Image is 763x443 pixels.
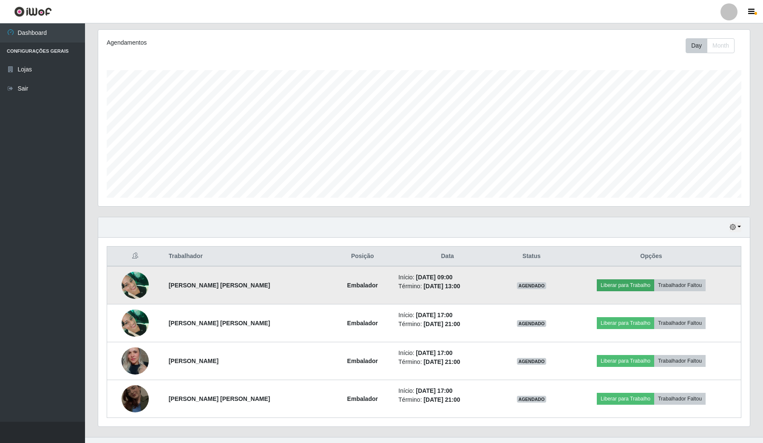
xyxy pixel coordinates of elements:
li: Início: [398,349,496,358]
button: Trabalhador Faltou [654,393,706,405]
strong: [PERSON_NAME] [PERSON_NAME] [169,395,270,402]
time: [DATE] 09:00 [416,274,453,281]
button: Liberar para Trabalho [597,279,654,291]
th: Opções [562,247,741,267]
li: Término: [398,320,496,329]
button: Liberar para Trabalho [597,317,654,329]
button: Trabalhador Faltou [654,355,706,367]
img: 1741885516826.jpeg [122,341,149,381]
span: AGENDADO [517,358,547,365]
button: Day [686,38,707,53]
strong: [PERSON_NAME] [PERSON_NAME] [169,320,270,327]
th: Status [502,247,562,267]
span: AGENDADO [517,320,547,327]
time: [DATE] 21:00 [423,321,460,327]
strong: Embalador [347,395,378,402]
button: Trabalhador Faltou [654,279,706,291]
button: Trabalhador Faltou [654,317,706,329]
li: Término: [398,395,496,404]
time: [DATE] 21:00 [423,396,460,403]
time: [DATE] 13:00 [423,283,460,290]
button: Liberar para Trabalho [597,355,654,367]
img: 1704083137947.jpeg [122,267,149,303]
div: First group [686,38,735,53]
time: [DATE] 17:00 [416,387,453,394]
li: Término: [398,358,496,366]
strong: [PERSON_NAME] [PERSON_NAME] [169,282,270,289]
strong: Embalador [347,358,378,364]
time: [DATE] 17:00 [416,312,453,318]
button: Month [707,38,735,53]
span: AGENDADO [517,282,547,289]
div: Agendamentos [107,38,364,47]
img: CoreUI Logo [14,6,52,17]
li: Início: [398,311,496,320]
th: Posição [332,247,393,267]
li: Início: [398,386,496,395]
strong: Embalador [347,320,378,327]
li: Término: [398,282,496,291]
time: [DATE] 17:00 [416,349,453,356]
strong: Embalador [347,282,378,289]
button: Liberar para Trabalho [597,393,654,405]
th: Trabalhador [164,247,332,267]
li: Início: [398,273,496,282]
div: Toolbar with button groups [686,38,741,53]
span: AGENDADO [517,396,547,403]
img: 1756742293072.jpeg [122,375,149,423]
strong: [PERSON_NAME] [169,358,218,364]
th: Data [393,247,502,267]
time: [DATE] 21:00 [423,358,460,365]
img: 1704083137947.jpeg [122,305,149,341]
